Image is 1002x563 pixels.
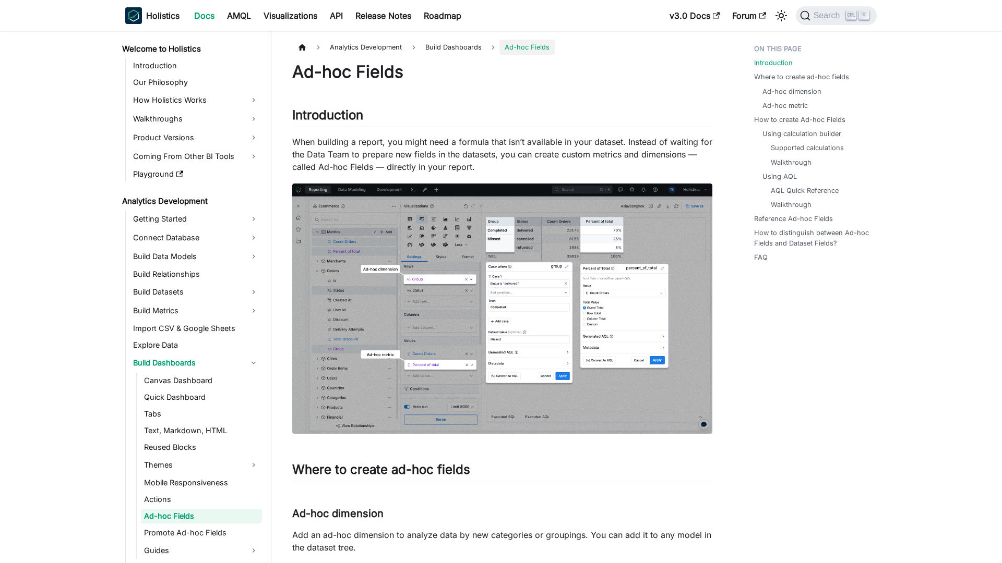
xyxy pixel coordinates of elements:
a: Tabs [141,407,262,421]
a: Canvas Dashboard [141,373,262,388]
a: Build Relationships [130,267,262,281]
a: Guides [141,542,262,559]
nav: Docs sidebar [115,31,271,563]
a: Release Notes [349,7,417,24]
a: Product Versions [130,129,262,146]
kbd: K [859,10,869,20]
a: Ad-hoc dimension [762,87,821,96]
a: Build Dashboards [130,354,262,371]
a: Themes [141,457,262,473]
a: Walkthroughs [130,111,262,127]
h2: Introduction [292,107,712,127]
a: Welcome to Holistics [119,42,262,56]
a: Mobile Responsiveness [141,475,262,490]
a: Build Metrics [130,302,262,319]
button: Search (Ctrl+K) [796,6,877,25]
a: Promote Ad-hoc Fields [141,525,262,540]
p: Add an ad-hoc dimension to analyze data by new categories or groupings. You can add it to any mod... [292,529,712,554]
a: Reference Ad-hoc Fields [754,214,833,224]
a: Ad-hoc metric [762,101,808,111]
a: FAQ [754,252,768,262]
a: Coming From Other BI Tools [130,148,262,165]
h1: Ad-hoc Fields [292,62,712,82]
a: How Holistics Works [130,92,262,108]
a: Using AQL [762,172,797,181]
a: AMQL [221,7,257,24]
a: How to distinguish between Ad-hoc Fields and Dataset Fields? [754,228,870,248]
h2: Where to create ad-hoc fields [292,462,712,482]
span: Ad-hoc Fields [499,40,555,55]
a: Reused Blocks [141,440,262,455]
a: Home page [292,40,312,55]
a: How to create Ad-hoc Fields [754,115,845,125]
a: Forum [726,7,772,24]
a: Using calculation builder [762,129,841,139]
a: Docs [188,7,221,24]
a: Getting Started [130,211,262,227]
a: Import CSV & Google Sheets [130,321,262,336]
a: Introduction [130,58,262,73]
a: Ad-hoc Fields [141,509,262,523]
b: Holistics [146,9,180,22]
a: v3.0 Docs [663,7,726,24]
img: Holistics [125,7,142,24]
a: Where to create ad-hoc fields [754,72,849,82]
a: Supported calculations [771,143,844,153]
a: AQL Quick Reference [771,186,839,195]
a: Actions [141,492,262,507]
span: Build Dashboards [420,40,487,55]
h3: Ad-hoc dimension [292,507,712,520]
img: Ad-hoc fields overview [292,183,712,434]
a: Visualizations [257,7,324,24]
a: Quick Dashboard [141,390,262,405]
a: Walkthrough [771,200,812,210]
nav: Breadcrumbs [292,40,712,55]
a: Analytics Development [119,194,262,209]
a: Connect Database [130,229,262,246]
span: Search [810,11,846,20]
a: Playground [130,167,262,181]
button: Switch between dark and light mode (currently light mode) [773,7,790,24]
a: Our Philosophy [130,75,262,90]
a: Introduction [754,58,793,68]
a: Roadmap [417,7,468,24]
a: API [324,7,349,24]
a: Build Datasets [130,284,262,300]
a: Text, Markdown, HTML [141,423,262,438]
a: Walkthrough [771,157,812,167]
p: When building a report, you might need a formula that isn’t available in your dataset. Instead of... [292,136,712,173]
a: Explore Data [130,338,262,352]
span: Analytics Development [325,40,407,55]
a: Build Data Models [130,248,262,265]
a: HolisticsHolistics [125,7,180,24]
